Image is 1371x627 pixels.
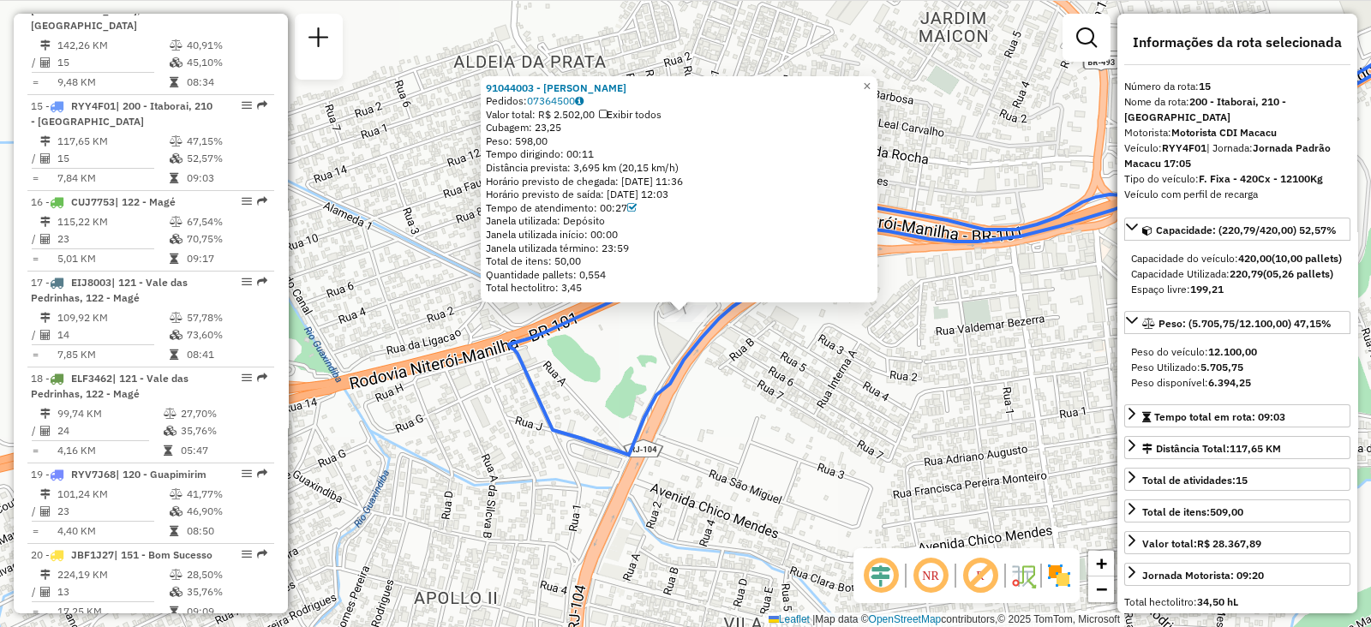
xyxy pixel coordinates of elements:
i: Total de Atividades [40,587,51,597]
a: Close popup [857,76,877,97]
td: 08:34 [186,74,267,91]
td: 17,25 KM [57,603,169,620]
i: Tempo total em rota [170,173,178,183]
span: | [812,613,815,625]
td: 4,16 KM [57,442,163,459]
a: Zoom in [1088,551,1114,576]
a: Nova sessão e pesquisa [302,21,336,59]
td: 4,40 KM [57,522,169,540]
div: Espaço livre: [1131,282,1344,297]
span: | 121 - Vale das Pedrinhas, 122 - Magé [31,372,189,400]
td: 13 [57,583,169,600]
div: Horário previsto de saída: [DATE] 12:03 [486,188,872,201]
div: Tempo de atendimento: 00:27 [486,201,872,215]
a: Total de itens:509,00 [1124,499,1350,522]
i: % de utilização do peso [170,40,183,51]
em: Rota exportada [257,277,267,287]
td: 224,19 KM [57,566,169,583]
div: Quantidade pallets: 0,554 [486,268,872,282]
div: Pedidos: [486,94,872,108]
strong: F. Fixa - 420Cx - 12100Kg [1199,172,1323,185]
span: RYV7J68 [71,468,116,481]
td: 7,85 KM [57,346,169,363]
div: Valor total: R$ 2.502,00 [486,108,872,122]
td: 14 [57,326,169,343]
td: 28,50% [186,566,267,583]
td: = [31,603,39,620]
span: Exibir rótulo [960,555,1001,596]
span: − [1096,578,1107,600]
td: = [31,346,39,363]
div: Horário previsto de chegada: [DATE] 11:36 [486,175,872,188]
strong: 200 - Itaborai, 210 - [GEOGRAPHIC_DATA] [1124,95,1286,123]
span: 117,65 KM [1230,442,1281,455]
i: Tempo total em rota [164,445,172,456]
div: Map data © contributors,© 2025 TomTom, Microsoft [764,612,1124,627]
strong: RYY4F01 [1162,141,1206,154]
i: Tempo total em rota [170,526,178,536]
div: Valor total: [1142,536,1261,552]
i: % de utilização da cubagem [170,506,183,517]
div: Janela utilizada: Depósito [486,214,872,228]
i: % de utilização do peso [170,570,183,580]
div: Total hectolitro: [1124,594,1350,610]
i: Distância Total [40,570,51,580]
div: Total de itens: 50,00 [486,254,872,268]
td: 09:03 [186,170,267,187]
td: 15 [57,150,169,167]
div: Peso disponível: [1131,375,1344,391]
a: Exibir filtros [1069,21,1104,55]
td: / [31,150,39,167]
i: % de utilização do peso [170,217,183,227]
td: 109,92 KM [57,309,169,326]
div: Tipo do veículo: [1124,171,1350,187]
strong: Motorista CDI Macacu [1171,126,1277,139]
td: 57,78% [186,309,267,326]
td: = [31,170,39,187]
a: Capacidade: (220,79/420,00) 52,57% [1124,218,1350,241]
a: Leaflet [769,613,810,625]
td: 08:50 [186,522,267,540]
div: Nome da rota: [1124,94,1350,125]
td: 117,65 KM [57,133,169,150]
div: Distância Total: [1142,441,1281,457]
div: Total de itens: [1142,505,1243,520]
span: 18 - [31,372,189,400]
i: Distância Total [40,136,51,146]
div: Número da rota: [1124,79,1350,94]
a: Peso: (5.705,75/12.100,00) 47,15% [1124,311,1350,334]
strong: 34,50 hL [1197,595,1238,608]
td: 27,70% [180,405,266,422]
td: 67,54% [186,213,267,230]
td: = [31,522,39,540]
a: Total de atividades:15 [1124,468,1350,491]
td: / [31,54,39,71]
div: Peso Utilizado: [1131,360,1344,375]
span: | 200 - Itaborai, 210 - [GEOGRAPHIC_DATA] [31,99,213,128]
td: / [31,583,39,600]
strong: 220,79 [1230,267,1263,280]
div: Total hectolitro: 3,45 [486,281,872,295]
i: % de utilização da cubagem [170,57,183,68]
td: 47,15% [186,133,267,150]
span: Capacidade: (220,79/420,00) 52,57% [1156,224,1337,236]
td: 09:09 [186,603,267,620]
td: 73,60% [186,326,267,343]
span: ELF3462 [71,372,112,385]
span: | Jornada: [1124,141,1331,170]
strong: 509,00 [1210,505,1243,518]
div: Capacidade do veículo: [1131,251,1344,266]
span: Cubagem: 23,25 [486,121,561,134]
em: Opções [242,469,252,479]
em: Rota exportada [257,549,267,559]
em: Opções [242,100,252,110]
span: | 120 - Guapimirim [116,468,207,481]
a: Jornada Motorista: 09:20 [1124,563,1350,586]
i: Tempo total em rota [170,606,178,617]
strong: R$ 28.367,89 [1197,537,1261,550]
span: 17 - [31,276,188,304]
div: Tempo dirigindo: 00:11 [486,147,872,161]
i: Distância Total [40,40,51,51]
td: 7,84 KM [57,170,169,187]
div: Capacidade Utilizada: [1131,266,1344,282]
